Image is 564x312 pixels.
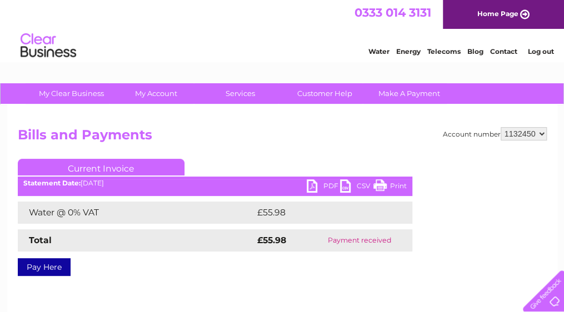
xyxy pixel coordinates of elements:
a: 0333 014 3131 [355,6,431,19]
td: Water @ 0% VAT [18,202,254,224]
a: PDF [307,179,340,195]
a: CSV [340,179,373,195]
img: logo.png [20,29,77,63]
div: Account number [443,127,547,140]
a: Services [194,83,286,104]
div: [DATE] [18,179,412,187]
a: Energy [396,47,421,56]
strong: Total [29,235,52,245]
h2: Bills and Payments [18,127,547,148]
a: Log out [527,47,553,56]
a: Current Invoice [18,159,184,175]
a: Contact [490,47,517,56]
td: Payment received [307,229,412,251]
td: £55.98 [254,202,390,224]
b: Statement Date: [23,179,81,187]
a: My Clear Business [26,83,117,104]
a: Make A Payment [363,83,455,104]
a: Telecoms [427,47,461,56]
strong: £55.98 [257,235,286,245]
a: Customer Help [279,83,371,104]
a: Pay Here [18,258,71,276]
div: Clear Business is a trading name of Verastar Limited (registered in [GEOGRAPHIC_DATA] No. 3667643... [20,6,545,54]
a: Print [373,179,407,195]
a: My Account [110,83,202,104]
a: Water [368,47,390,56]
a: Blog [467,47,483,56]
